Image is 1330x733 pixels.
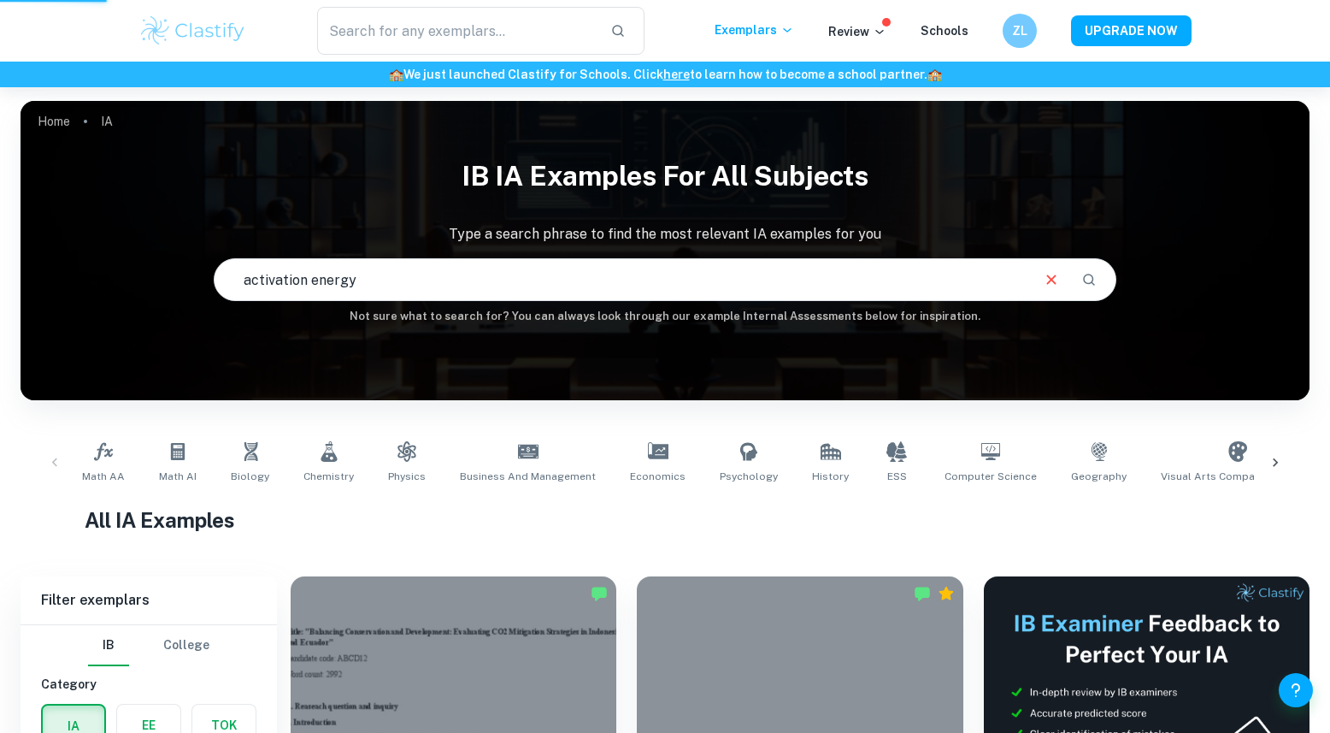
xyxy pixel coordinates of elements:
span: Chemistry [303,469,354,484]
span: History [812,469,849,484]
p: Review [828,22,886,41]
button: Clear [1035,263,1068,296]
span: Psychology [720,469,778,484]
button: College [163,625,209,666]
span: Economics [630,469,686,484]
h6: Filter exemplars [21,576,277,624]
h6: Category [41,675,256,694]
h1: IB IA examples for all subjects [21,149,1309,204]
input: E.g. player arrangements, enthalpy of combustion, analysis of a big city... [215,256,1028,304]
h6: Not sure what to search for? You can always look through our example Internal Assessments below f... [21,308,1309,325]
span: Biology [231,469,269,484]
button: UPGRADE NOW [1071,15,1192,46]
span: ESS [887,469,907,484]
img: Marked [914,585,931,602]
button: Search [1074,265,1103,294]
h6: ZL [1010,21,1030,40]
div: Filter type choice [88,625,209,666]
span: Geography [1071,469,1127,484]
input: Search for any exemplars... [317,7,597,55]
button: Help and Feedback [1279,673,1313,707]
img: Clastify logo [138,14,247,48]
span: 🏫 [389,68,403,81]
h6: We just launched Clastify for Schools. Click to learn how to become a school partner. [3,65,1327,84]
p: Exemplars [715,21,794,39]
p: Type a search phrase to find the most relevant IA examples for you [21,224,1309,245]
span: Math AA [82,469,125,484]
button: IB [88,625,129,666]
span: 🏫 [927,68,942,81]
a: here [663,68,690,81]
a: Schools [921,24,968,38]
button: ZL [1003,14,1037,48]
p: IA [101,112,113,131]
span: Computer Science [945,469,1037,484]
a: Home [38,109,70,133]
span: Visual Arts Comparative Study [1161,469,1315,484]
span: Business and Management [460,469,596,484]
span: Math AI [159,469,197,484]
span: Physics [388,469,426,484]
img: Marked [591,585,608,602]
div: Premium [938,585,955,602]
h1: All IA Examples [85,505,1245,535]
